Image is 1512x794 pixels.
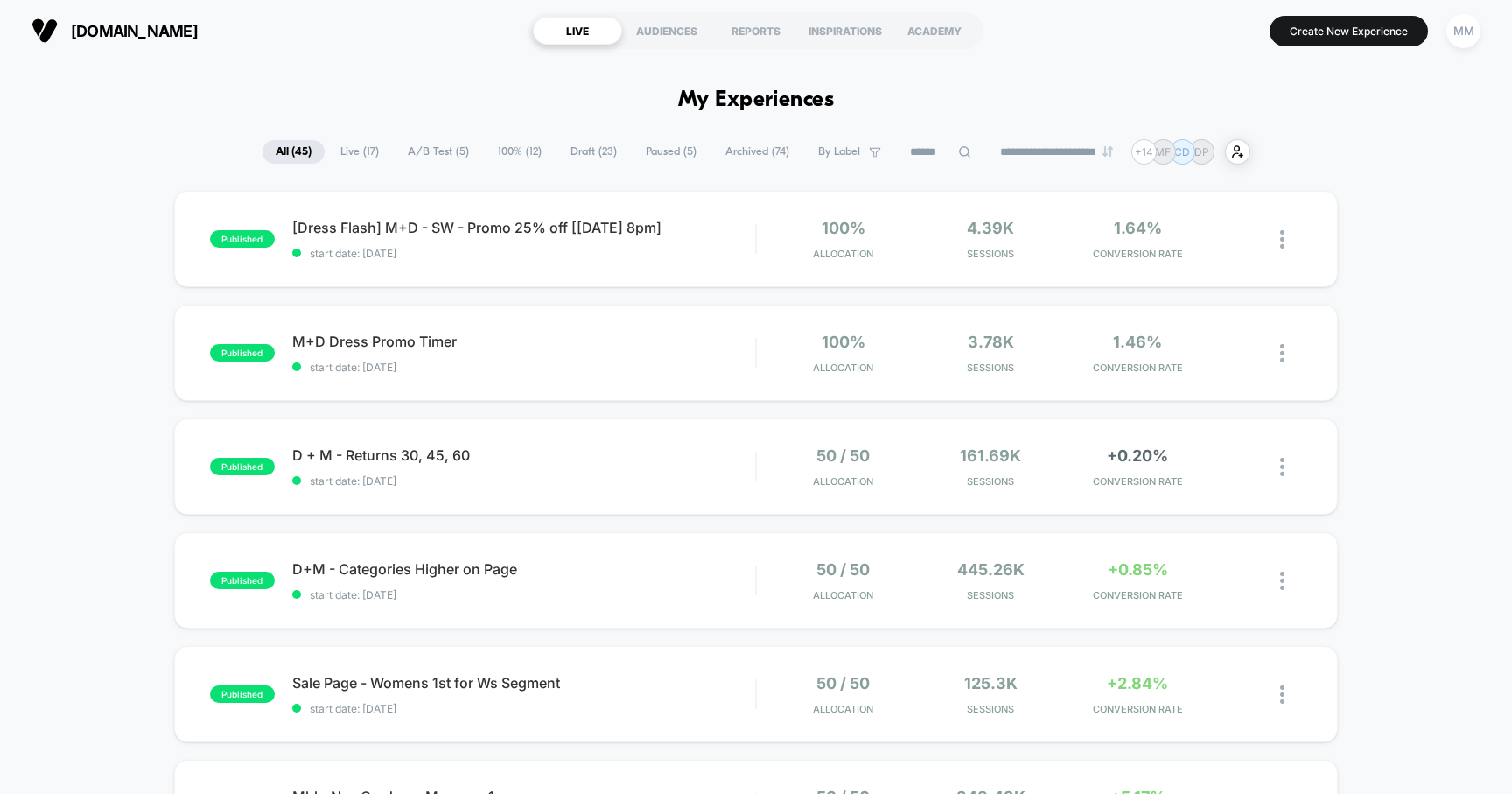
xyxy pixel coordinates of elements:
[533,17,622,45] div: LIVE
[292,333,756,350] span: M+D Dress Promo Timer
[890,17,979,45] div: ACADEMY
[1108,560,1168,579] span: +0.85%
[822,219,865,237] span: 100%
[292,674,756,692] span: Sale Page - Womens 1st for Ws Segment
[485,140,555,164] span: 100% ( 12 )
[327,140,392,164] span: Live ( 17 )
[1068,475,1207,488] span: CONVERSION RATE
[1280,572,1284,590] img: close
[921,248,1060,260] span: Sessions
[921,703,1060,715] span: Sessions
[678,88,835,113] h1: My Experiences
[813,475,873,488] span: Allocation
[921,589,1060,601] span: Sessions
[557,140,630,164] span: Draft ( 23 )
[1280,458,1284,476] img: close
[292,247,756,260] span: start date: [DATE]
[1441,13,1486,49] button: MM
[622,17,711,45] div: AUDIENCES
[711,17,801,45] div: REPORTS
[292,361,756,374] span: start date: [DATE]
[813,589,873,601] span: Allocation
[292,219,756,236] span: [Dress Flash] M+D - SW - Promo 25% off [[DATE] 8pm]
[210,230,275,248] span: published
[1446,14,1480,48] div: MM
[1174,145,1190,158] p: CD
[210,344,275,362] span: published
[964,674,1018,692] span: 125.3k
[1155,145,1171,158] p: MF
[1102,146,1113,157] img: end
[1068,362,1207,374] span: CONVERSION RATE
[292,588,756,601] span: start date: [DATE]
[210,572,275,589] span: published
[813,703,873,715] span: Allocation
[822,333,865,351] span: 100%
[1068,248,1207,260] span: CONVERSION RATE
[816,560,870,579] span: 50 / 50
[1270,16,1428,46] button: Create New Experience
[292,446,756,464] span: D + M - Returns 30, 45, 60
[292,702,756,715] span: start date: [DATE]
[1280,344,1284,362] img: close
[1131,139,1157,165] div: + 14
[1280,230,1284,249] img: close
[813,248,873,260] span: Allocation
[801,17,890,45] div: INSPIRATIONS
[210,458,275,475] span: published
[26,17,203,45] button: [DOMAIN_NAME]
[1107,446,1168,465] span: +0.20%
[921,475,1060,488] span: Sessions
[818,145,860,158] span: By Label
[960,446,1021,465] span: 161.69k
[921,362,1060,374] span: Sessions
[1280,685,1284,704] img: close
[813,362,873,374] span: Allocation
[395,140,482,164] span: A/B Test ( 5 )
[967,219,1014,237] span: 4.39k
[1113,333,1162,351] span: 1.46%
[292,560,756,578] span: D+M - Categories Higher on Page
[1068,589,1207,601] span: CONVERSION RATE
[262,140,325,164] span: All ( 45 )
[292,474,756,488] span: start date: [DATE]
[1114,219,1162,237] span: 1.64%
[1068,703,1207,715] span: CONVERSION RATE
[957,560,1025,579] span: 445.26k
[712,140,802,164] span: Archived ( 74 )
[31,18,58,44] img: Visually logo
[968,333,1014,351] span: 3.78k
[633,140,710,164] span: Paused ( 5 )
[210,685,275,703] span: published
[1107,674,1168,692] span: +2.84%
[816,446,870,465] span: 50 / 50
[71,22,198,40] span: [DOMAIN_NAME]
[816,674,870,692] span: 50 / 50
[1194,145,1209,158] p: DP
